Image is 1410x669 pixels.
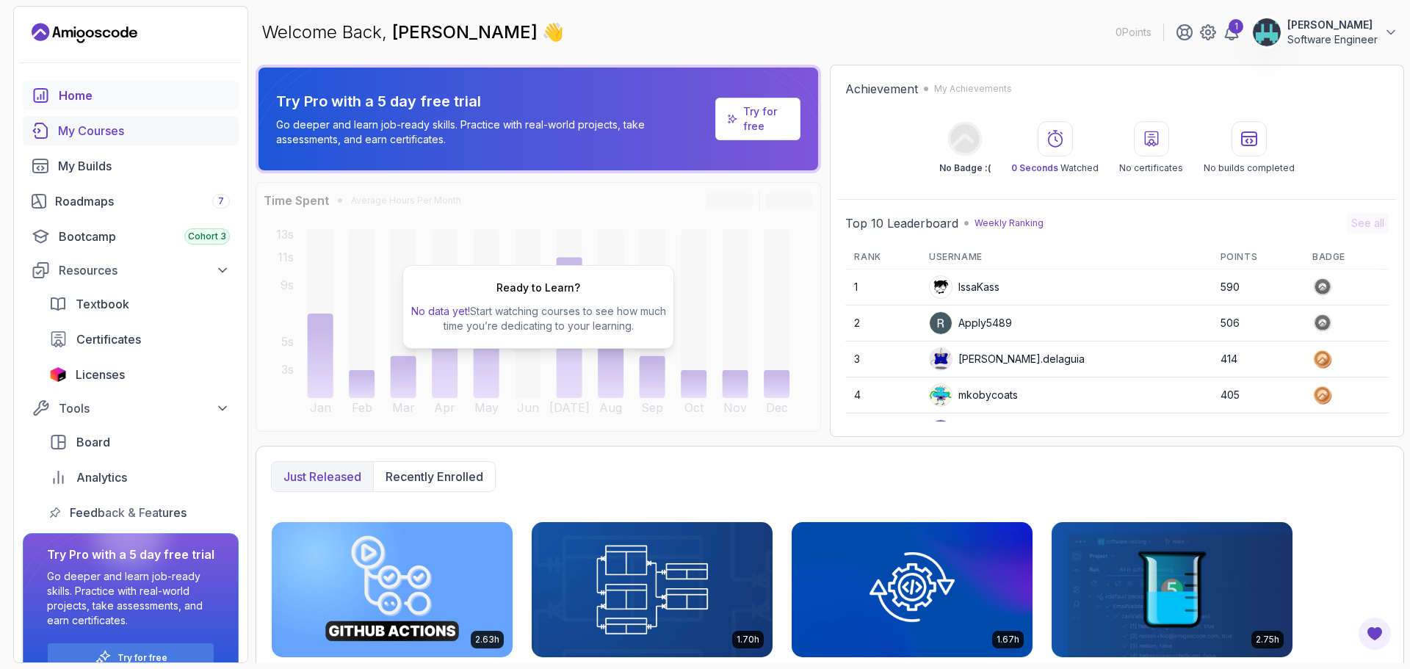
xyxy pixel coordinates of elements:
[76,469,127,486] span: Analytics
[929,419,1005,443] div: Osam7ko
[59,261,230,279] div: Resources
[845,305,920,341] td: 2
[1212,270,1304,305] td: 590
[792,522,1033,657] img: Java Integration Testing card
[1011,162,1099,174] p: Watched
[929,275,999,299] div: IssaKass
[845,270,920,305] td: 1
[40,498,239,527] a: feedback
[1256,634,1279,646] p: 2.75h
[59,228,230,245] div: Bootcamp
[76,366,125,383] span: Licenses
[409,304,668,333] p: Start watching courses to see how much time you’re dedicating to your learning.
[261,21,564,44] p: Welcome Back,
[1252,18,1398,47] button: user profile image[PERSON_NAME]Software Engineer
[23,222,239,251] a: bootcamp
[373,462,495,491] button: Recently enrolled
[59,399,230,417] div: Tools
[1052,522,1292,657] img: Java Unit Testing and TDD card
[929,311,1012,335] div: Apply5489
[23,395,239,422] button: Tools
[386,468,483,485] p: Recently enrolled
[1229,19,1243,34] div: 1
[23,187,239,216] a: roadmaps
[743,104,789,134] a: Try for free
[70,504,187,521] span: Feedback & Features
[845,413,920,449] td: 5
[975,217,1044,229] p: Weekly Ranking
[1212,341,1304,377] td: 414
[541,20,565,44] span: 👋
[1212,377,1304,413] td: 405
[392,21,542,43] span: [PERSON_NAME]
[59,87,230,104] div: Home
[40,463,239,492] a: analytics
[76,330,141,348] span: Certificates
[496,281,580,295] h2: Ready to Learn?
[272,522,513,657] img: CI/CD with GitHub Actions card
[117,652,167,664] a: Try for free
[276,91,709,112] p: Try Pro with a 5 day free trial
[283,468,361,485] p: Just released
[1212,245,1304,270] th: Points
[930,312,952,334] img: user profile image
[920,245,1212,270] th: Username
[715,98,800,140] a: Try for free
[1116,25,1151,40] p: 0 Points
[1204,162,1295,174] p: No builds completed
[845,341,920,377] td: 3
[188,231,226,242] span: Cohort 3
[532,522,773,657] img: Database Design & Implementation card
[934,83,1012,95] p: My Achievements
[40,289,239,319] a: textbook
[1357,616,1392,651] button: Open Feedback Button
[1253,18,1281,46] img: user profile image
[997,634,1019,646] p: 1.67h
[40,427,239,457] a: board
[49,367,67,382] img: jetbrains icon
[76,433,110,451] span: Board
[55,192,230,210] div: Roadmaps
[40,360,239,389] a: licenses
[845,214,958,232] h2: Top 10 Leaderboard
[475,634,499,646] p: 2.63h
[1287,18,1378,32] p: [PERSON_NAME]
[1011,162,1058,173] span: 0 Seconds
[930,420,952,442] img: user profile image
[929,383,1018,407] div: mkobycoats
[32,21,137,45] a: Landing page
[218,195,224,207] span: 7
[1119,162,1183,174] p: No certificates
[1223,23,1240,41] a: 1
[737,634,759,646] p: 1.70h
[929,347,1085,371] div: [PERSON_NAME].delaguia
[1212,305,1304,341] td: 506
[411,305,470,317] span: No data yet!
[58,122,230,140] div: My Courses
[845,80,918,98] h2: Achievement
[23,151,239,181] a: builds
[930,384,952,406] img: default monster avatar
[47,569,214,628] p: Go deeper and learn job-ready skills. Practice with real-world projects, take assessments, and ea...
[1287,32,1378,47] p: Software Engineer
[1347,213,1389,234] button: See all
[939,162,991,174] p: No Badge :(
[58,157,230,175] div: My Builds
[23,257,239,283] button: Resources
[76,295,129,313] span: Textbook
[1304,245,1389,270] th: Badge
[272,462,373,491] button: Just released
[276,117,709,147] p: Go deeper and learn job-ready skills. Practice with real-world projects, take assessments, and ea...
[845,377,920,413] td: 4
[23,81,239,110] a: home
[930,348,952,370] img: default monster avatar
[23,116,239,145] a: courses
[845,245,920,270] th: Rank
[1212,413,1304,449] td: 377
[40,325,239,354] a: certificates
[930,276,952,298] img: user profile image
